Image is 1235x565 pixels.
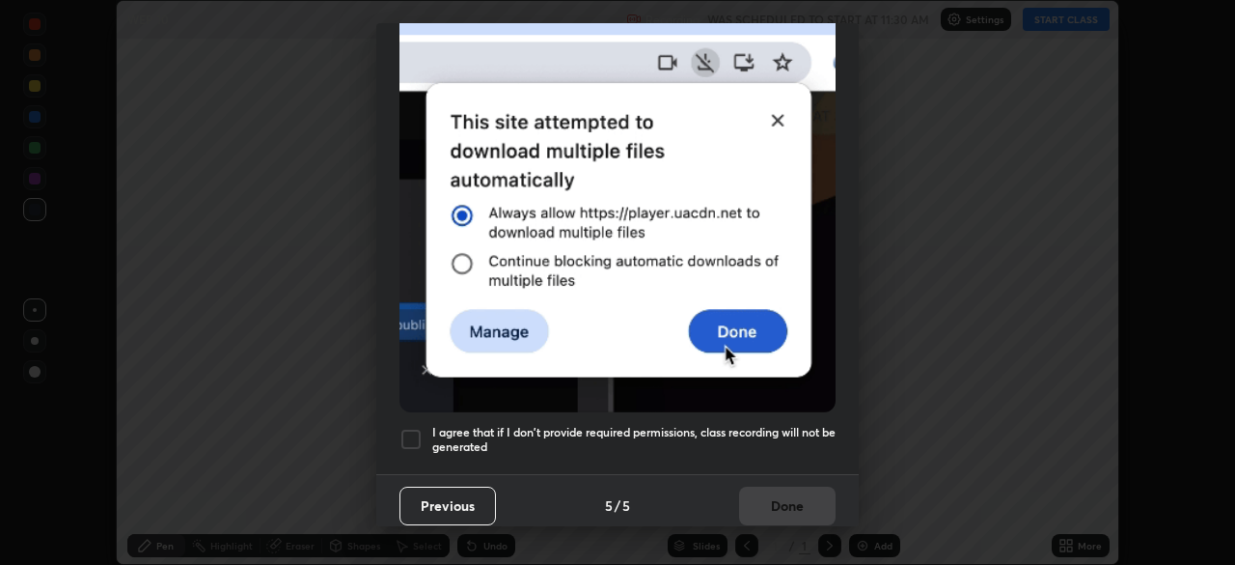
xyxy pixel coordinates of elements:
h4: 5 [605,495,613,516]
button: Previous [399,487,496,525]
h4: / [615,495,620,516]
h4: 5 [622,495,630,516]
h5: I agree that if I don't provide required permissions, class recording will not be generated [432,425,836,455]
